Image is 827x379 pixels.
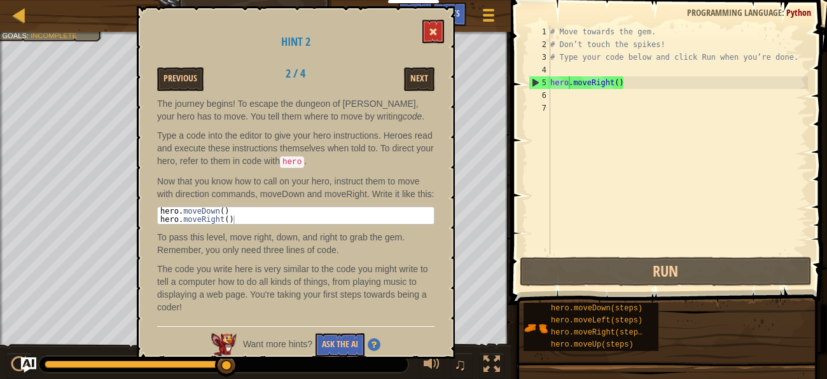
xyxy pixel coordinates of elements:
span: hero.moveUp(steps) [551,340,634,349]
div: 2 [529,38,550,51]
button: Show game menu [473,3,504,32]
img: portrait.png [524,316,548,340]
button: Adjust volume [419,353,445,379]
span: Hint 2 [281,34,310,50]
p: The journey begins! To escape the dungeon of [PERSON_NAME], your hero has to move. You tell them ... [157,97,434,123]
span: Goals [2,31,27,39]
span: : [27,31,31,39]
code: hero [280,156,304,168]
button: Ask AI [21,357,36,373]
span: hero.moveLeft(steps) [551,316,643,325]
span: hero.moveDown(steps) [551,304,643,313]
div: 4 [529,64,550,76]
span: : [782,6,786,18]
span: Hints [439,7,460,19]
div: 6 [529,89,550,102]
div: 5 [529,76,550,89]
button: Previous [157,67,204,91]
img: AI [211,333,237,356]
div: 7 [529,102,550,114]
h2: 2 / 4 [256,67,335,80]
button: Ask the AI [316,333,365,357]
span: Programming language [687,6,782,18]
img: Hint [368,338,380,351]
p: To pass this level, move right, down, and right to grab the gem. Remember, you only need three li... [157,231,434,256]
button: Ctrl + P: Play [6,353,32,379]
button: Toggle fullscreen [479,353,504,379]
button: Next [404,67,434,91]
div: 1 [529,25,550,38]
em: code [403,111,422,121]
p: The code you write here is very similar to the code you might write to tell a computer how to do ... [157,263,434,314]
button: ♫ [451,353,473,379]
p: Type a code into the editor to give your hero instructions. Heroes read and execute these instruc... [157,129,434,169]
span: ♫ [454,355,466,374]
div: 3 [529,51,550,64]
span: Python [786,6,811,18]
span: Incomplete [31,31,77,39]
span: hero.moveRight(steps) [551,328,647,337]
span: Want more hints? [243,339,312,349]
button: Run [520,257,812,286]
p: Now that you know how to call on your hero, instruct them to move with direction commands, moveDo... [157,175,434,200]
